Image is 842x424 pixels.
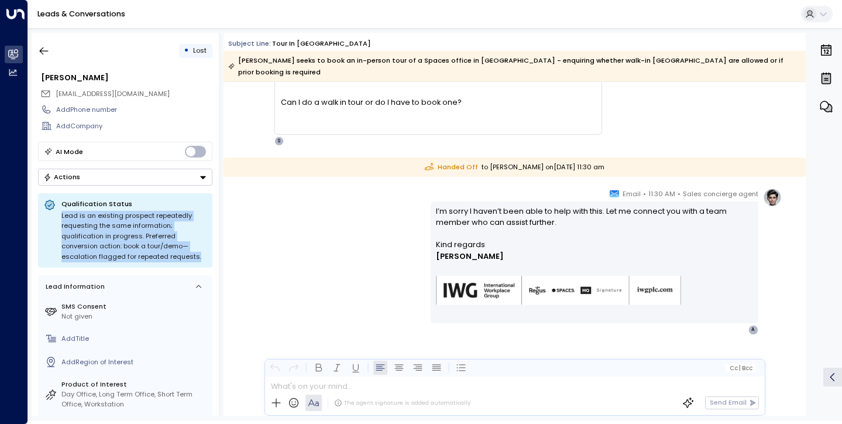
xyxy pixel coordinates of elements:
div: [PERSON_NAME] seeks to book an in-person tour of a Spaces office in [GEOGRAPHIC_DATA] - enquiring... [228,54,800,78]
span: • [678,188,681,200]
button: Undo [267,361,281,375]
span: Handed Off [425,162,478,172]
label: SMS Consent [61,302,208,312]
p: I’m sorry I haven’t been able to help with this. Let me connect you with a team member who can as... [436,206,752,240]
div: A [748,325,758,334]
div: Not given [61,312,208,322]
span: Cc Bcc [729,365,752,371]
span: Kind regards [436,239,485,250]
label: Product of Interest [61,379,208,389]
span: | [738,365,740,371]
a: Leads & Conversations [37,9,125,19]
div: Signature [436,239,752,319]
div: AI Mode [56,146,83,158]
div: S [274,136,284,146]
button: Actions [38,169,212,186]
span: • [643,188,646,200]
div: The agent signature is added automatically [334,399,470,407]
button: Cc|Bcc [726,364,756,372]
div: [PERSON_NAME] [41,72,212,83]
div: Button group with a nested menu [38,169,212,186]
div: AddPhone number [56,105,212,115]
div: Lead is an existing prospect repeatedly requesting the same information; qualification in progres... [61,211,207,262]
img: profile-logo.png [763,188,782,207]
div: Can I do a walk in tour or do I have to book one? [281,97,596,119]
span: Lost [193,46,207,55]
div: AddRegion of Interest [61,357,208,367]
span: Sales concierge agent [683,188,758,200]
div: • [184,42,189,59]
span: 11:30 AM [648,188,675,200]
div: Actions [43,173,80,181]
span: Subject Line: [228,39,271,48]
button: Redo [286,361,300,375]
div: AddTitle [61,334,208,344]
div: Day Office, Long Term Office, Short Term Office, Workstation [61,389,208,409]
p: Qualification Status [61,199,207,208]
span: [EMAIL_ADDRESS][DOMAIN_NAME] [56,89,170,98]
div: AddCompany [56,121,212,131]
div: Tour in [GEOGRAPHIC_DATA] [272,39,371,49]
span: Email [623,188,641,200]
span: arshiakhannnn2001@gmail.com [56,89,170,99]
img: AIorK4zU2Kz5WUNqa9ifSKC9jFH1hjwenjvh85X70KBOPduETvkeZu4OqG8oPuqbwvp3xfXcMQJCRtwYb-SG [436,276,682,306]
div: to [PERSON_NAME] on [DATE] 11:30 am [224,158,806,177]
span: [PERSON_NAME] [436,251,504,262]
div: Lead Information [42,282,105,292]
